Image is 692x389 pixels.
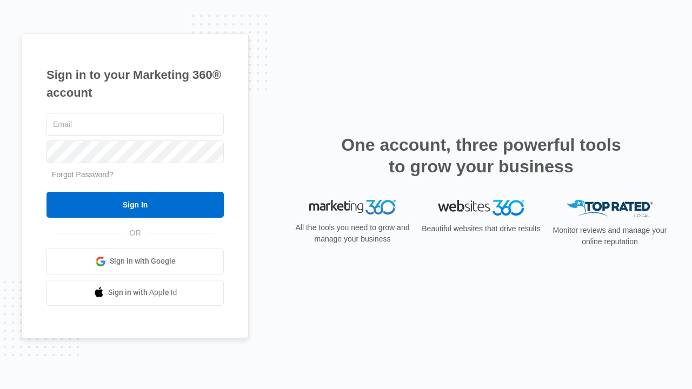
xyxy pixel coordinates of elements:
[46,280,224,306] a: Sign in with Apple Id
[122,227,149,239] span: OR
[108,287,177,298] span: Sign in with Apple Id
[46,249,224,274] a: Sign in with Google
[46,66,224,102] h1: Sign in to your Marketing 360® account
[338,134,624,177] h2: One account, three powerful tools to grow your business
[421,223,542,234] p: Beautiful websites that drive results
[110,256,176,267] span: Sign in with Google
[292,222,413,245] p: All the tools you need to grow and manage your business
[309,200,396,215] img: Marketing 360
[46,192,224,218] input: Sign In
[46,113,224,136] input: Email
[438,200,524,216] img: Websites 360
[549,225,670,247] p: Monitor reviews and manage your online reputation
[52,170,114,179] a: Forgot Password?
[567,200,653,218] img: Top Rated Local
